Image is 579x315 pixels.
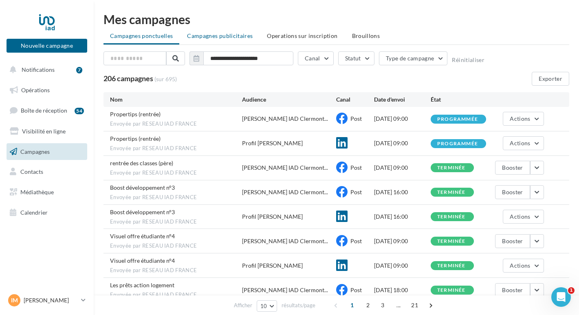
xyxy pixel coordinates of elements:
div: Date d'envoi [374,95,431,104]
div: [DATE] 16:00 [374,213,431,221]
span: [PERSON_NAME] IAD Clermont... [242,286,328,294]
a: Opérations [5,82,89,99]
span: Boîte de réception [21,107,67,114]
span: Notifications [22,66,55,73]
button: Type de campagne [379,51,448,65]
div: [DATE] 09:00 [374,262,431,270]
button: Exporter [532,72,569,86]
span: Médiathèque [20,189,54,195]
button: Actions [503,259,544,273]
span: Actions [510,262,530,269]
a: Médiathèque [5,184,89,201]
div: Audience [242,95,336,104]
span: Visuel offre étudiante n°4 [110,233,175,240]
span: Campagnes publicitaires [187,32,253,39]
a: Boîte de réception54 [5,102,89,119]
span: Opérations [21,87,50,93]
span: Afficher [234,302,252,309]
span: Envoyée par RESEAU IAD FRANCE [110,267,242,274]
span: Envoyée par RESEAU IAD FRANCE [110,218,242,226]
a: Calendrier [5,204,89,221]
span: rentrée des classes (père) [110,160,173,166]
div: programmée [437,141,478,146]
div: Profil [PERSON_NAME] [242,139,303,147]
span: Post [350,237,362,244]
span: Envoyée par RESEAU IAD FRANCE [110,194,242,201]
span: Envoyée par RESEAU IAD FRANCE [110,242,242,250]
span: Operations sur inscription [267,32,337,39]
span: [PERSON_NAME] IAD Clermont... [242,237,328,245]
span: Contacts [20,168,43,175]
span: [PERSON_NAME] IAD Clermont... [242,115,328,123]
span: Boost développement n°3 [110,209,175,215]
span: Les prêts action logement [110,282,174,288]
button: Booster [495,161,530,175]
span: 10 [260,303,267,309]
div: État [431,95,487,104]
button: Actions [503,136,544,150]
span: Calendrier [20,209,48,216]
span: Post [350,115,362,122]
span: 206 campagnes [103,74,153,83]
span: (sur 695) [154,75,177,83]
div: Canal [336,95,374,104]
span: Actions [510,213,530,220]
span: Envoyée par RESEAU IAD FRANCE [110,145,242,152]
div: [DATE] 16:00 [374,188,431,196]
div: Nom [110,95,242,104]
span: Propertips (rentrée) [110,135,161,142]
a: Visibilité en ligne [5,123,89,140]
div: 7 [76,67,82,73]
div: [DATE] 18:00 [374,286,431,294]
div: terminée [437,239,466,244]
button: Booster [495,185,530,199]
span: 1 [346,299,359,312]
div: 54 [75,108,84,114]
div: terminée [437,288,466,293]
span: Envoyée par RESEAU IAD FRANCE [110,291,242,299]
span: Post [350,286,362,293]
div: [DATE] 09:00 [374,115,431,123]
button: Statut [338,51,374,65]
span: Envoyée par RESEAU IAD FRANCE [110,120,242,128]
span: Actions [510,140,530,146]
button: Actions [503,112,544,126]
span: [PERSON_NAME] IAD Clermont... [242,188,328,196]
div: [DATE] 09:00 [374,237,431,245]
button: Actions [503,210,544,224]
span: Propertips (rentrée) [110,111,161,118]
span: 2 [361,299,374,312]
div: Profil [PERSON_NAME] [242,213,303,221]
p: [PERSON_NAME] [24,296,78,304]
span: Envoyée par RESEAU IAD FRANCE [110,169,242,177]
button: Booster [495,283,530,297]
div: terminée [437,214,466,220]
a: Contacts [5,163,89,180]
span: [PERSON_NAME] IAD Clermont... [242,164,328,172]
button: 10 [257,300,277,312]
span: 21 [408,299,421,312]
div: Mes campagnes [103,13,569,25]
button: Notifications 7 [5,61,86,78]
div: [DATE] 09:00 [374,139,431,147]
span: IM [11,296,18,304]
div: terminée [437,190,466,195]
span: résultats/page [282,302,315,309]
span: Visuel offre étudiante n°4 [110,257,175,264]
span: Actions [510,115,530,122]
span: Post [350,164,362,171]
button: Canal [298,51,334,65]
div: Profil [PERSON_NAME] [242,262,303,270]
span: Visibilité en ligne [22,128,66,135]
span: Campagnes [20,148,50,155]
button: Réinitialiser [452,57,484,63]
span: Post [350,189,362,195]
button: Booster [495,234,530,248]
div: programmée [437,117,478,122]
span: Boost développement n°3 [110,184,175,191]
span: Brouillons [352,32,380,39]
div: terminée [437,165,466,171]
span: 3 [376,299,389,312]
span: ... [392,299,405,312]
button: Nouvelle campagne [7,39,87,53]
